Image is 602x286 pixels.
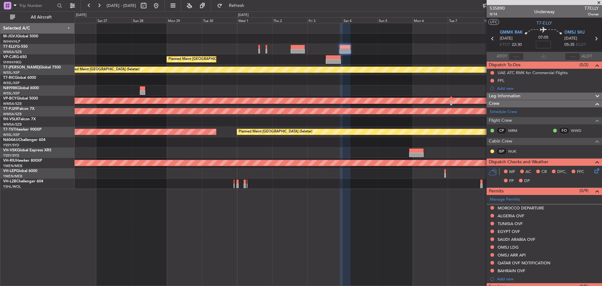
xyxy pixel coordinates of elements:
[307,17,342,23] div: Fri 3
[3,60,22,65] a: VHHH/HKG
[3,66,61,69] a: T7-[PERSON_NAME]Global 7500
[7,12,68,22] button: All Aircraft
[224,3,250,8] span: Refresh
[3,97,17,100] span: VP-BCY
[498,260,550,266] div: QATAR OVF NOTIFICATION
[489,138,512,145] span: Cabin Crew
[509,53,524,60] input: --:--
[498,252,526,258] div: OMSJ ARR API
[19,1,55,10] input: Trip Number
[498,78,504,83] div: FPL
[524,178,530,184] span: DP
[132,17,167,23] div: Sun 28
[3,174,22,179] a: YMEN/MEB
[3,50,22,54] a: WMSA/SZB
[3,148,17,152] span: VH-VSK
[490,5,505,12] span: 535890
[238,13,249,18] div: [DATE]
[3,39,20,44] a: WIHH/HLP
[3,138,45,142] a: N604AUChallenger 604
[3,164,22,168] a: YMEN/MEB
[3,159,42,163] a: VH-RIUHawker 800XP
[497,276,599,282] div: Add new
[536,20,552,26] span: T7-ELLY
[214,1,252,11] button: Refresh
[66,65,140,74] div: Planned Maint [GEOGRAPHIC_DATA] (Seletar)
[564,30,585,36] span: OMSJ SHJ
[577,169,584,175] span: FFC
[538,35,548,41] span: 07:05
[3,143,19,148] a: YSSY/SYD
[3,184,21,189] a: YSHL/WOL
[61,17,96,23] div: Fri 26
[378,17,413,23] div: Sun 5
[3,86,39,90] a: N8998KGlobal 6000
[3,55,16,59] span: VP-CJR
[576,42,586,48] span: ELDT
[3,180,43,183] a: VH-L2BChallenger 604
[413,17,448,23] div: Mon 6
[342,17,378,23] div: Sat 4
[496,127,507,134] div: CP
[564,42,574,48] span: 05:35
[3,117,36,121] a: 9H-VSLKFalcon 7X
[489,62,520,69] span: Dispatch To-Dos
[534,8,555,15] div: Underway
[508,148,522,154] a: NUK
[571,128,585,133] a: WWD
[3,97,38,100] a: VP-BCYGlobal 5000
[584,5,599,12] span: T7ELLY
[3,128,15,132] span: T7-TST
[508,128,522,133] a: MRM
[496,148,507,155] div: ISP
[3,35,38,38] a: M-JGVJGlobal 5000
[3,81,20,85] a: WSSL/XSP
[3,45,28,49] a: T7-ELLYG-550
[509,178,514,184] span: FP
[498,213,524,219] div: ALGERIA OVF
[3,159,16,163] span: VH-RIU
[500,42,510,48] span: ETOT
[202,17,237,23] div: Tue 30
[3,117,18,121] span: 9H-VSLK
[3,148,51,152] a: VH-VSKGlobal Express XRS
[3,45,17,49] span: T7-ELLY
[498,205,544,211] div: MOROCCO DEPARTURE
[3,70,20,75] a: WSSL/XSP
[525,169,531,175] span: AC
[564,35,577,42] span: [DATE]
[3,122,22,127] a: WMSA/SZB
[489,100,499,107] span: Crew
[490,109,517,115] a: Schedule Crew
[489,159,548,166] span: Dispatch Checks and Weather
[498,221,523,226] div: TUNISIA OVF
[483,17,518,23] div: Wed 8
[3,169,37,173] a: VH-LEPGlobal 6000
[3,101,22,106] a: WMSA/SZB
[497,86,599,91] div: Add new
[3,169,16,173] span: VH-LEP
[16,15,66,19] span: All Aircraft
[498,229,520,234] div: EGYPT OVF
[500,30,523,36] span: GMMX RAK
[76,13,87,18] div: [DATE]
[489,188,504,195] span: Permits
[489,117,512,124] span: Flight Crew
[3,76,15,80] span: T7-RIC
[168,55,273,64] div: Planned Maint [GEOGRAPHIC_DATA] ([GEOGRAPHIC_DATA] Intl)
[3,128,41,132] a: T7-TSTHawker 900XP
[541,169,547,175] span: CR
[3,180,16,183] span: VH-L2B
[3,107,34,111] a: T7-PJ29Falcon 7X
[3,86,18,90] span: N8998K
[239,127,312,137] div: Planned Maint [GEOGRAPHIC_DATA] (Seletar)
[512,42,522,48] span: 22:30
[448,17,483,23] div: Tue 7
[557,169,567,175] span: DFC,
[167,17,202,23] div: Mon 29
[500,35,513,42] span: [DATE]
[497,53,507,60] span: ATOT
[3,35,17,38] span: M-JGVJ
[3,55,27,59] a: VP-CJRG-650
[509,169,515,175] span: MF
